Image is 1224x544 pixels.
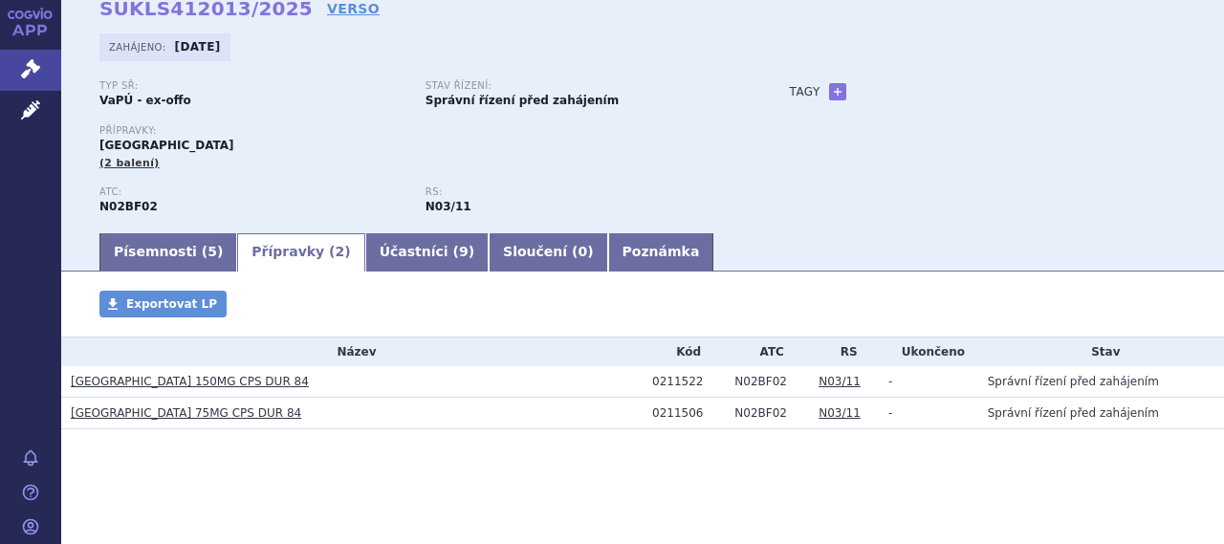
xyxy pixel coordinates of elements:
a: Písemnosti (5) [99,233,237,272]
a: Účastníci (9) [365,233,489,272]
strong: Správní řízení před zahájením [426,94,619,107]
div: 0211522 [652,375,725,388]
th: ATC [725,337,809,366]
p: ATC: [99,186,406,198]
a: [GEOGRAPHIC_DATA] 75MG CPS DUR 84 [71,406,301,420]
td: PREGABALIN [725,398,809,429]
a: Poznámka [608,233,714,272]
th: Stav [978,337,1224,366]
a: [GEOGRAPHIC_DATA] 150MG CPS DUR 84 [71,375,309,388]
strong: PREGABALIN [99,200,158,213]
div: 0211506 [652,406,725,420]
span: - [888,406,892,420]
span: (2 balení) [99,157,160,169]
a: Přípravky (2) [237,233,364,272]
a: Exportovat LP [99,291,227,317]
strong: [DATE] [175,40,221,54]
a: + [829,83,846,100]
span: Exportovat LP [126,297,217,311]
strong: pregabalin [426,200,471,213]
span: 0 [578,244,587,259]
p: RS: [426,186,732,198]
td: PREGABALIN [725,366,809,398]
p: Přípravky: [99,125,752,137]
td: Správní řízení před zahájením [978,398,1224,429]
span: 9 [459,244,469,259]
span: - [888,375,892,388]
span: 2 [336,244,345,259]
a: N03/11 [819,375,861,388]
span: [GEOGRAPHIC_DATA] [99,139,234,152]
p: Stav řízení: [426,80,732,92]
td: Správní řízení před zahájením [978,366,1224,398]
a: Sloučení (0) [489,233,607,272]
p: Typ SŘ: [99,80,406,92]
h3: Tagy [790,80,820,103]
th: Kód [643,337,725,366]
a: N03/11 [819,406,861,420]
span: 5 [208,244,217,259]
span: Zahájeno: [109,39,169,54]
th: RS [809,337,879,366]
strong: VaPÚ - ex-offo [99,94,191,107]
th: Ukončeno [879,337,978,366]
th: Název [61,337,643,366]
